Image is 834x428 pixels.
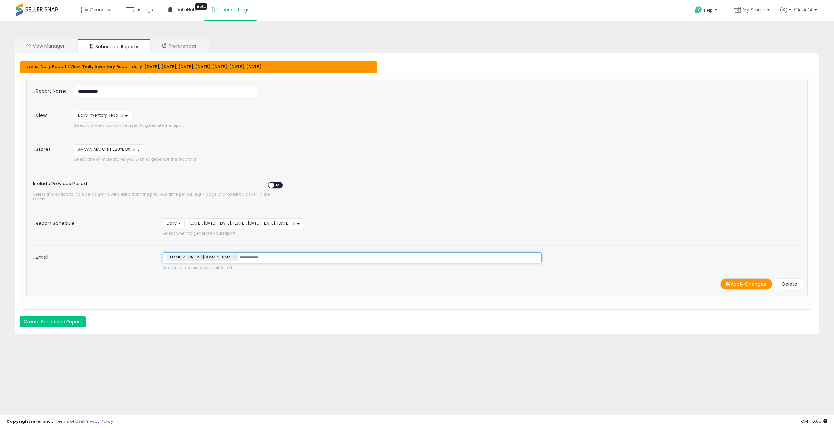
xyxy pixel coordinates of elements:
[743,7,765,13] span: My Stores
[773,278,806,289] button: Delete
[28,218,158,225] label: Report Schedule
[167,220,177,226] span: Daily
[789,7,812,13] span: Hi CANADA
[28,144,69,151] label: Stores
[292,220,296,227] span: ×
[74,123,518,128] span: Select the View that will be used to generate the report
[33,223,35,226] span: ★
[185,218,304,229] button: [DATE], [DATE], [DATE], [DATE], [DATE], [DATE], [DATE] ×
[90,7,111,13] span: Overview
[74,144,144,155] button: AMCAN, MATCHTHEBUYBOX ×
[74,111,132,121] button: Daily Inventory Repo ×
[33,149,35,152] span: ★
[28,86,69,93] label: Report Name
[163,265,542,270] span: Number of recipients is limited to 5
[28,252,158,259] label: Email
[132,146,136,153] span: ×
[33,192,282,202] span: Select this option to include columns with data from the previous time period (e.g 7 days prior t...
[176,7,196,13] span: DataHub
[26,43,31,48] i: View Manager
[78,112,118,118] span: Daily Inventory Repo
[28,111,69,117] label: View
[234,254,238,261] a: ×
[33,115,35,118] span: ★
[15,39,76,53] a: View Manager
[33,179,289,190] label: Include Previous Period
[136,7,153,13] span: Listings
[274,182,283,188] span: NO
[78,146,130,152] span: AMCAN, MATCHTHEBUYBOX
[25,65,372,69] h4: Name: Daily Report | View: 'Daily Inventory Repo' | daily: [DATE], [DATE], [DATE], [DATE], [DATE]...
[704,7,713,13] span: Help
[689,1,724,21] a: Help
[167,254,232,260] span: [EMAIL_ADDRESS][DOMAIN_NAME]
[151,39,208,53] a: Preferences
[163,231,801,236] span: Select when to generate your report
[77,39,150,53] a: Scheduled Reports
[74,157,448,162] span: Select one or more stores you wish to generate the report for
[89,44,93,49] i: Scheduled Reports
[189,220,290,226] span: [DATE], [DATE], [DATE], [DATE], [DATE], [DATE], [DATE]
[780,7,817,21] a: Hi CANADA
[162,43,167,48] i: User Preferences
[694,6,702,14] i: Get Help
[720,278,772,290] button: Apply Changes
[195,3,207,10] div: Tooltip anchor
[20,316,86,327] button: Create Scheduled Report
[33,90,35,93] span: ★
[120,112,124,119] span: ×
[163,218,185,228] button: Daily
[33,257,35,259] span: ★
